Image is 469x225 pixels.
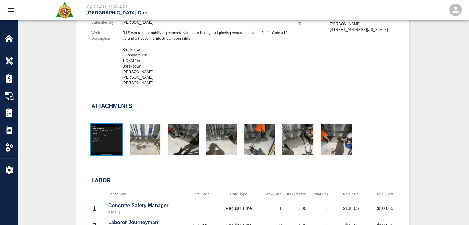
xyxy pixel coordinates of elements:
th: Rate Type [216,189,262,200]
img: thumbnail [91,124,122,155]
p: [GEOGRAPHIC_DATA] One [86,9,268,16]
th: Total Hrs [308,189,329,200]
td: 1.00 [283,200,308,217]
p: [STREET_ADDRESS][US_STATE] [330,27,395,32]
p: [PERSON_NAME] [330,21,395,27]
img: thumbnail [168,124,199,155]
th: Cost Code [185,189,216,200]
h2: Attachments [91,103,132,110]
img: thumbnail [282,124,313,155]
p: Concrete Safety Manager [108,202,184,209]
img: thumbnail [321,124,352,155]
td: $100.05 [360,200,395,217]
p: Current Project [86,4,268,9]
td: Regular Time [216,200,262,217]
td: 1 [308,200,329,217]
iframe: Chat Widget [438,195,469,225]
img: thumbnail [244,124,275,155]
div: R&S worked on mobilizing concrete via motor buggy and placing concrete inside infill for Gate #10... [122,30,291,86]
th: Crew Size [261,189,283,200]
div: [PERSON_NAME] [122,20,291,25]
p: 1 [93,204,105,213]
th: Labor Type [107,189,185,200]
td: 1 [261,200,283,217]
img: thumbnail [206,124,237,155]
h2: Labor [91,177,395,184]
img: thumbnail [130,124,160,155]
td: $100.05 [329,200,360,217]
p: [DATE] [108,209,184,215]
p: To [298,21,327,27]
th: Rate / Hr. [329,189,360,200]
p: Submitted By [91,20,120,25]
button: open drawer [4,2,19,17]
img: Roger & Sons Concrete [55,1,74,18]
p: Work Description [91,30,120,41]
th: Hrs / Person [283,189,308,200]
th: Total Cost [360,189,395,200]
